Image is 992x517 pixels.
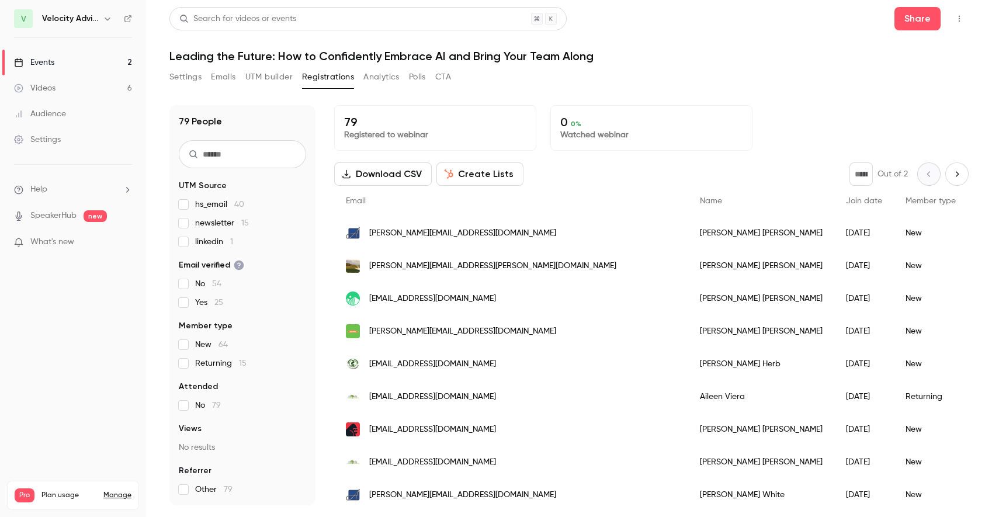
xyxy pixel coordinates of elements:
h1: 79 People [179,114,222,129]
div: [PERSON_NAME] White [688,478,834,511]
section: facet-groups [179,180,306,495]
img: scorpioco.com [346,292,360,306]
button: Registrations [302,68,354,86]
p: Out of 2 [877,168,908,180]
div: New [894,446,967,478]
img: losttreeclub.com [346,357,360,371]
img: affiliatedtitle.net [346,488,360,502]
span: New [195,339,228,351]
div: [DATE] [834,446,894,478]
div: Settings [14,134,61,145]
div: New [894,249,967,282]
div: [PERSON_NAME] [PERSON_NAME] [688,413,834,446]
span: 25 [214,299,223,307]
span: [PERSON_NAME][EMAIL_ADDRESS][PERSON_NAME][DOMAIN_NAME] [369,260,616,272]
span: No [195,400,221,411]
button: Analytics [363,68,400,86]
div: New [894,478,967,511]
span: linkedin [195,236,233,248]
span: What's new [30,236,74,248]
div: Videos [14,82,56,94]
li: help-dropdown-opener [14,183,132,196]
span: Help [30,183,47,196]
span: [EMAIL_ADDRESS][DOMAIN_NAME] [369,391,496,403]
div: [PERSON_NAME] Herb [688,348,834,380]
div: Returning [894,380,967,413]
img: think-team.com [346,390,360,404]
span: Email verified [179,259,244,271]
span: 64 [218,341,228,349]
div: Aileen Viera [688,380,834,413]
span: 79 [224,485,233,494]
span: 54 [212,280,221,288]
div: [DATE] [834,217,894,249]
img: servproocala.com [346,324,360,338]
span: Email [346,197,366,205]
div: New [894,315,967,348]
span: [PERSON_NAME][EMAIL_ADDRESS][DOMAIN_NAME] [369,489,556,501]
div: [PERSON_NAME] [PERSON_NAME] [688,315,834,348]
button: CTA [435,68,451,86]
img: silverbackconcrete.co [346,422,360,436]
span: Other [195,484,233,495]
button: Settings [169,68,202,86]
div: [DATE] [834,478,894,511]
div: Audience [14,108,66,120]
button: Next page [945,162,969,186]
span: [PERSON_NAME][EMAIL_ADDRESS][DOMAIN_NAME] [369,227,556,240]
span: 40 [234,200,244,209]
span: new [84,210,107,222]
a: SpeakerHub [30,210,77,222]
div: [DATE] [834,380,894,413]
div: Search for videos or events [179,13,296,25]
span: Returning [195,358,247,369]
span: Views [179,423,202,435]
button: Download CSV [334,162,432,186]
span: Plan usage [41,491,96,500]
a: Manage [103,491,131,500]
span: [EMAIL_ADDRESS][DOMAIN_NAME] [369,456,496,469]
div: [DATE] [834,249,894,282]
div: [DATE] [834,413,894,446]
span: Member type [906,197,956,205]
div: [PERSON_NAME] [PERSON_NAME] [688,249,834,282]
span: 79 [212,401,221,410]
button: UTM builder [245,68,293,86]
span: 15 [241,219,249,227]
span: 0 % [571,120,581,128]
span: [EMAIL_ADDRESS][DOMAIN_NAME] [369,424,496,436]
span: Join date [846,197,882,205]
span: [EMAIL_ADDRESS][DOMAIN_NAME] [369,358,496,370]
span: hs_email [195,199,244,210]
p: No results [179,442,306,453]
span: 1 [230,238,233,246]
div: [DATE] [834,315,894,348]
span: V [21,13,26,25]
span: No [195,278,221,290]
iframe: Noticeable Trigger [118,237,132,248]
span: Name [700,197,722,205]
div: [PERSON_NAME] [PERSON_NAME] [688,446,834,478]
span: UTM Source [179,180,227,192]
span: Member type [179,320,233,332]
p: Watched webinar [560,129,743,141]
div: [DATE] [834,282,894,315]
div: [PERSON_NAME] [PERSON_NAME] [688,282,834,315]
span: Pro [15,488,34,502]
div: [DATE] [834,348,894,380]
span: Referrer [179,465,211,477]
button: Emails [211,68,235,86]
img: think-team.com [346,455,360,469]
p: 0 [560,115,743,129]
div: New [894,413,967,446]
div: New [894,348,967,380]
button: Polls [409,68,426,86]
span: [EMAIL_ADDRESS][DOMAIN_NAME] [369,293,496,305]
div: Events [14,57,54,68]
p: Registered to webinar [344,129,526,141]
h1: Leading the Future: How to Confidently Embrace AI and Bring Your Team Along [169,49,969,63]
span: newsletter [195,217,249,229]
div: New [894,217,967,249]
img: medalistgolfclub.org [346,259,360,273]
p: 79 [344,115,526,129]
